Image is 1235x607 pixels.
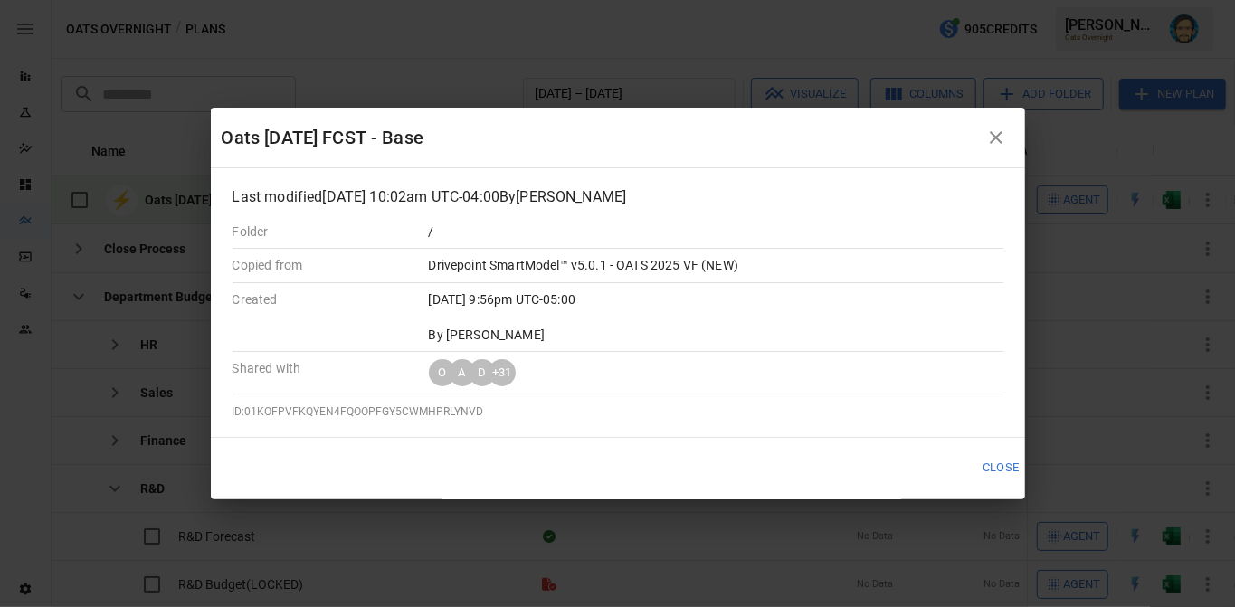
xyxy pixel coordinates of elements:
div: O [429,359,456,386]
p: Last modified [DATE] 10:02am UTC-04:00 By [PERSON_NAME] [233,186,1003,208]
button: Close [971,453,1031,483]
p: By [PERSON_NAME] [429,326,807,344]
p: Folder [233,223,414,241]
div: + 31 [489,359,516,386]
p: Created [233,290,414,308]
div: Oats [DATE] FCST - Base [222,123,978,152]
p: / [429,223,807,241]
div: A [449,359,476,386]
p: Drivepoint SmartModel™ v5.0.1 - OATS 2025 VF (NEW) [429,256,807,274]
span: ID: 01KOFPVFKQYEN4FQOOPFGY5CWMHPRLYNVD [233,405,484,418]
div: D [469,359,496,386]
p: Copied from [233,256,414,274]
p: Shared with [233,359,414,377]
p: [DATE] 9:56pm UTC-05:00 [429,290,807,308]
